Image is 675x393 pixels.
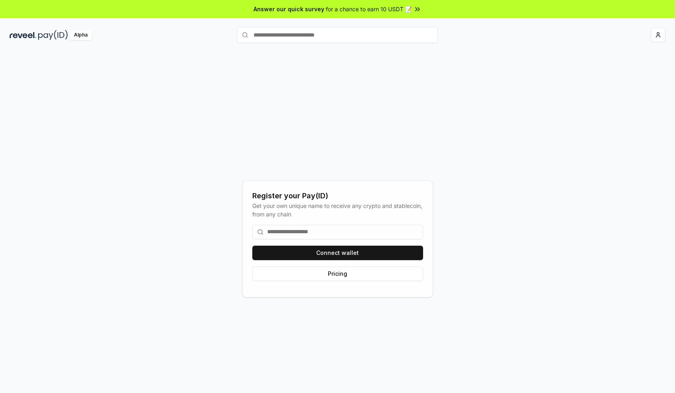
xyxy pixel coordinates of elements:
[254,5,324,13] span: Answer our quick survey
[252,190,423,202] div: Register your Pay(ID)
[252,267,423,281] button: Pricing
[70,30,92,40] div: Alpha
[252,246,423,260] button: Connect wallet
[38,30,68,40] img: pay_id
[10,30,37,40] img: reveel_dark
[252,202,423,218] div: Get your own unique name to receive any crypto and stablecoin, from any chain
[326,5,412,13] span: for a chance to earn 10 USDT 📝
